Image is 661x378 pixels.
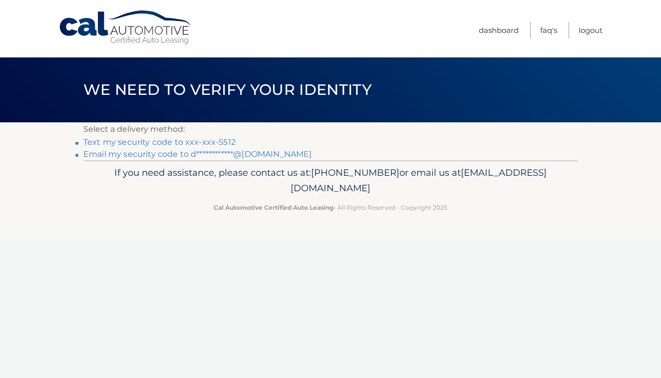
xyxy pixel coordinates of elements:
p: - All Rights Reserved - Copyright 2025 [90,202,571,213]
span: [PHONE_NUMBER] [311,167,399,178]
a: Text my security code to xxx-xxx-5512 [83,137,236,147]
strong: Cal Automotive Certified Auto Leasing [214,204,333,211]
p: Select a delivery method: [83,122,578,136]
a: Cal Automotive [58,10,193,45]
a: Logout [579,22,603,38]
span: We need to verify your identity [83,80,371,99]
p: If you need assistance, please contact us at: or email us at [90,165,571,197]
a: Dashboard [479,22,519,38]
a: FAQ's [540,22,557,38]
